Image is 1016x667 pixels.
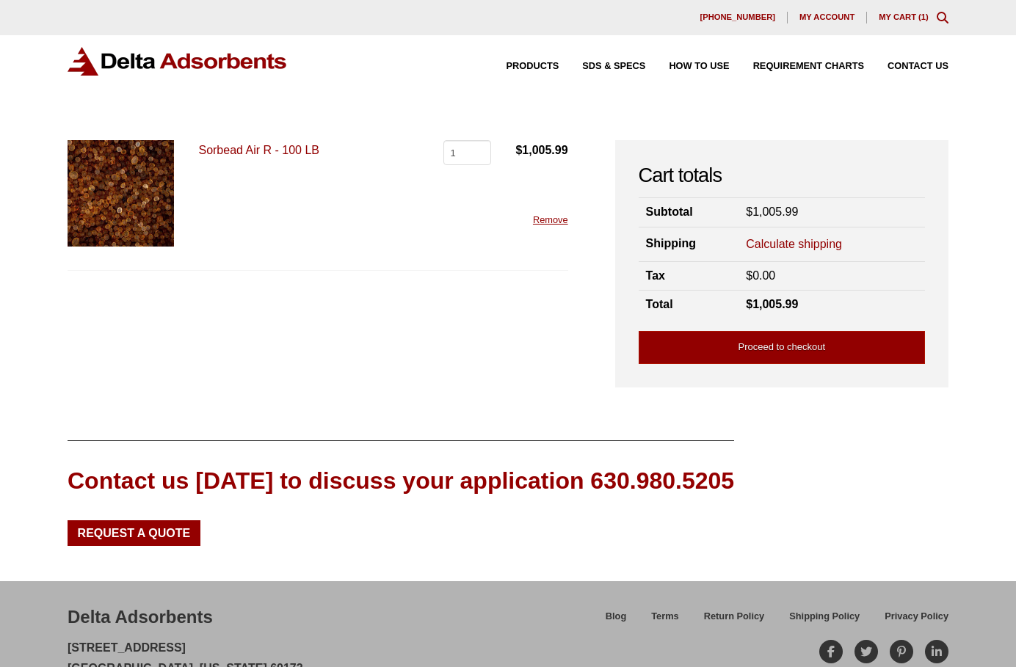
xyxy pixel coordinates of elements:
span: Return Policy [704,612,765,622]
span: Blog [606,612,626,622]
a: Request a Quote [68,520,200,545]
a: Return Policy [692,608,777,634]
th: Tax [639,262,739,291]
span: Requirement Charts [753,62,864,71]
div: Contact us [DATE] to discuss your application 630.980.5205 [68,464,734,497]
a: Sorbead Air R - 100 LB [198,144,319,156]
bdi: 0.00 [746,269,775,282]
span: Shipping Policy [789,612,860,622]
span: SDS & SPECS [582,62,645,71]
a: My account [788,12,867,23]
span: 1 [921,12,926,21]
th: Total [639,291,739,319]
span: $ [746,269,752,282]
a: How to Use [645,62,729,71]
a: Terms [639,608,691,634]
a: Shipping Policy [777,608,872,634]
span: Privacy Policy [885,612,948,622]
bdi: 1,005.99 [515,144,567,156]
a: Privacy Policy [872,608,948,634]
span: Products [507,62,559,71]
a: Contact Us [864,62,948,71]
span: $ [746,298,752,310]
bdi: 1,005.99 [746,205,798,218]
a: Requirement Charts [730,62,864,71]
span: How to Use [669,62,729,71]
span: Terms [651,612,678,622]
img: Delta Adsorbents [68,47,288,76]
span: Request a Quote [78,528,191,539]
span: $ [515,144,522,156]
a: Proceed to checkout [639,331,925,364]
img: Sorbead Air R - 100 LB [68,140,174,247]
span: [PHONE_NUMBER] [700,13,775,21]
th: Shipping [639,227,739,261]
a: Products [483,62,559,71]
a: My Cart (1) [879,12,929,21]
a: Blog [593,608,639,634]
a: [PHONE_NUMBER] [688,12,788,23]
span: Contact Us [888,62,948,71]
input: Product quantity [443,140,491,165]
div: Delta Adsorbents [68,605,213,630]
a: SDS & SPECS [559,62,645,71]
a: Remove this item [533,214,568,225]
bdi: 1,005.99 [746,298,798,310]
span: My account [799,13,854,21]
div: Toggle Modal Content [937,12,948,23]
th: Subtotal [639,198,739,227]
span: $ [746,205,752,218]
a: Calculate shipping [746,236,842,252]
h2: Cart totals [639,164,925,188]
